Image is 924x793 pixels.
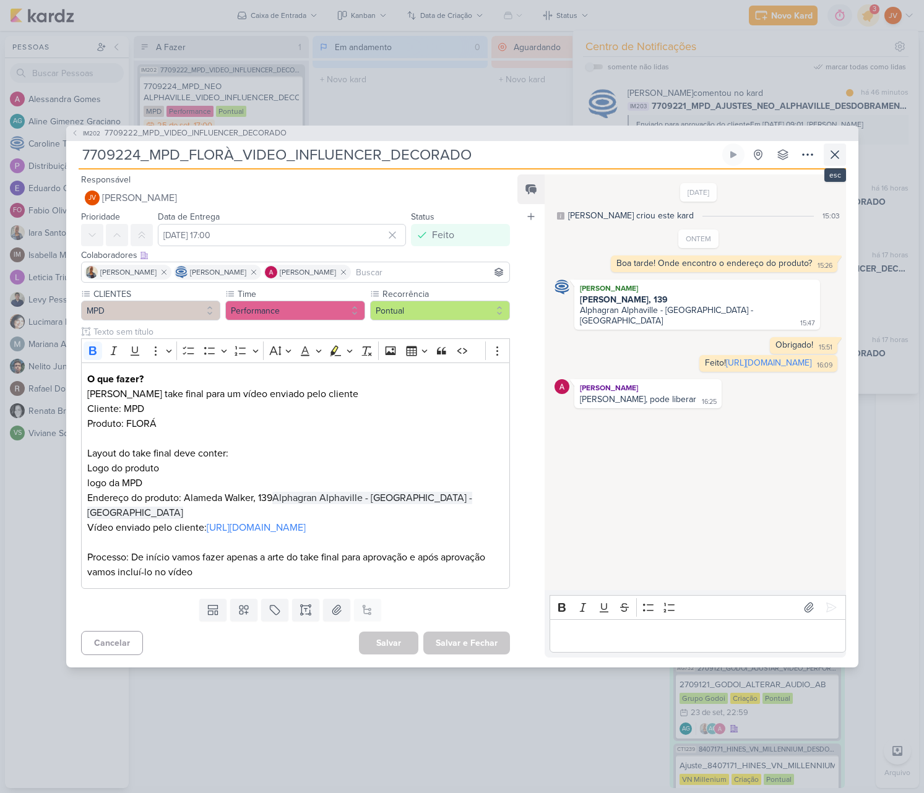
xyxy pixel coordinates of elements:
div: [PERSON_NAME] [577,382,719,394]
div: Obrigado! [775,340,813,350]
p: Processo: De início vamos fazer apenas a arte do take final para aprovação e após aprovação vamos... [87,550,503,580]
div: esc [824,168,846,182]
div: [PERSON_NAME] criou este kard [568,209,694,222]
div: Feito! [705,358,811,368]
label: Prioridade [81,212,120,222]
button: JV [PERSON_NAME] [81,187,511,209]
div: Editor editing area: main [550,619,845,653]
label: Time [236,288,365,301]
div: Editor editing area: main [81,362,511,589]
a: [URL][DOMAIN_NAME] [726,358,811,368]
button: Cancelar [81,631,143,655]
label: Recorrência [381,288,510,301]
input: Kard Sem Título [79,144,720,166]
img: Iara Santos [85,266,98,278]
div: 16:09 [817,361,832,371]
input: Select a date [158,224,407,246]
img: Caroline Traven De Andrade [175,266,188,278]
span: [PERSON_NAME] [100,267,157,278]
p: Logo do produto logo da MPD Endereço do produto: Alameda Walker, 139 [87,461,503,520]
p: Vídeo enviado pelo cliente: [87,520,503,535]
label: CLIENTES [92,288,221,301]
span: 7709222_MPD_VIDEO_INFLUENCER_DECORADO [105,127,287,140]
span: [PERSON_NAME] [102,191,177,205]
div: Alphagran Alphaville - [GEOGRAPHIC_DATA] - [GEOGRAPHIC_DATA] [580,294,756,326]
button: Performance [225,301,365,320]
span: [PERSON_NAME] [280,267,336,278]
div: [PERSON_NAME], pode liberar [580,394,696,405]
button: MPD [81,301,221,320]
button: Feito [411,224,510,246]
img: Alessandra Gomes [265,266,277,278]
div: 15:03 [823,210,840,221]
p: [PERSON_NAME] take final para um vídeo enviado pelo cliente [87,387,503,401]
div: Boa tarde! Onde encontro o endereço do produto? [616,258,812,268]
input: Buscar [353,265,507,280]
div: Editor toolbar [81,338,511,362]
button: Pontual [370,301,510,320]
label: Responsável [81,174,131,185]
label: Data de Entrega [158,212,220,222]
div: Colaboradores [81,249,511,262]
p: Layout do take final deve conter: [87,446,503,461]
span: Alphagran Alphaville - [GEOGRAPHIC_DATA] - [GEOGRAPHIC_DATA] [87,492,472,519]
div: Editor toolbar [550,595,845,619]
div: 15:47 [800,319,815,328]
strong: O que fazer? [87,373,144,385]
span: [PERSON_NAME] [190,267,246,278]
input: Texto sem título [91,325,511,338]
img: Caroline Traven De Andrade [555,280,569,294]
div: Feito [432,228,454,242]
div: [PERSON_NAME] [577,282,817,294]
div: 15:26 [818,261,832,271]
div: 15:51 [819,343,832,353]
p: JV [89,195,96,202]
p: Cliente: MPD Produto: FLORÁ [87,401,503,431]
strong: [PERSON_NAME], 139 [580,294,668,305]
button: IM202 7709222_MPD_VIDEO_INFLUENCER_DECORADO [71,127,287,140]
label: Status [411,212,434,222]
img: Alessandra Gomes [555,379,569,394]
div: Joney Viana [85,191,100,205]
span: IM202 [81,129,102,138]
div: 16:25 [702,397,717,407]
a: [URL][DOMAIN_NAME] [207,521,306,534]
div: Ligar relógio [728,150,738,160]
